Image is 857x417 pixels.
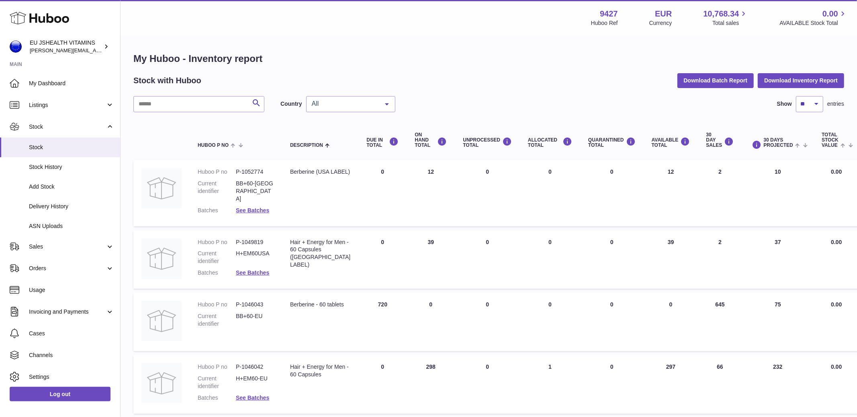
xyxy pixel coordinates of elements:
[358,160,407,226] td: 0
[652,137,690,148] div: AVAILABLE Total
[198,168,236,176] dt: Huboo P no
[236,180,274,203] dd: BB+60-[GEOGRAPHIC_DATA]
[822,8,838,19] span: 0.00
[198,394,236,402] dt: Batches
[407,293,455,351] td: 0
[141,301,182,341] img: product image
[29,243,106,251] span: Sales
[280,100,302,108] label: Country
[777,100,792,108] label: Show
[742,355,814,414] td: 232
[29,144,114,151] span: Stock
[703,8,739,19] span: 10,768.34
[290,363,350,378] div: Hair + Energy for Men - 60 Capsules
[827,100,844,108] span: entries
[358,293,407,351] td: 720
[520,355,580,414] td: 1
[198,312,236,328] dt: Current identifier
[358,230,407,289] td: 0
[712,19,748,27] span: Total sales
[133,52,844,65] h1: My Huboo - Inventory report
[600,8,618,19] strong: 9427
[831,364,842,370] span: 0.00
[455,293,520,351] td: 0
[29,351,114,359] span: Channels
[698,355,742,414] td: 66
[29,101,106,109] span: Listings
[463,137,512,148] div: UNPROCESSED Total
[698,293,742,351] td: 645
[610,301,614,308] span: 0
[198,238,236,246] dt: Huboo P no
[29,265,106,272] span: Orders
[528,137,572,148] div: ALLOCATED Total
[236,250,274,265] dd: H+EM60USA
[455,355,520,414] td: 0
[141,363,182,403] img: product image
[10,387,110,401] a: Log out
[698,160,742,226] td: 2
[290,143,323,148] span: Description
[455,230,520,289] td: 0
[29,183,114,191] span: Add Stock
[290,168,350,176] div: Berberine (USA LABEL)
[236,301,274,308] dd: P-1046043
[779,8,847,27] a: 0.00 AVAILABLE Stock Total
[455,160,520,226] td: 0
[236,168,274,176] dd: P-1052774
[236,394,269,401] a: See Batches
[236,207,269,214] a: See Batches
[29,308,106,316] span: Invoicing and Payments
[29,80,114,87] span: My Dashboard
[358,355,407,414] td: 0
[236,363,274,371] dd: P-1046042
[706,132,734,148] div: 30 DAY SALES
[742,160,814,226] td: 10
[30,47,161,53] span: [PERSON_NAME][EMAIL_ADDRESS][DOMAIN_NAME]
[366,137,399,148] div: DUE IN TOTAL
[822,132,839,148] span: Total stock value
[703,8,748,27] a: 10,768.34 Total sales
[644,293,698,351] td: 0
[407,355,455,414] td: 298
[644,355,698,414] td: 297
[198,207,236,214] dt: Batches
[198,143,229,148] span: Huboo P no
[758,73,844,88] button: Download Inventory Report
[141,238,182,279] img: product image
[29,203,114,210] span: Delivery History
[742,293,814,351] td: 75
[236,238,274,246] dd: P-1049819
[29,286,114,294] span: Usage
[310,100,379,108] span: All
[198,269,236,277] dt: Batches
[198,180,236,203] dt: Current identifier
[610,168,614,175] span: 0
[407,230,455,289] td: 39
[644,230,698,289] td: 39
[415,132,447,148] div: ON HAND Total
[29,163,114,171] span: Stock History
[831,301,842,308] span: 0.00
[644,160,698,226] td: 12
[779,19,847,27] span: AVAILABLE Stock Total
[742,230,814,289] td: 37
[133,75,201,86] h2: Stock with Huboo
[698,230,742,289] td: 2
[655,8,672,19] strong: EUR
[610,364,614,370] span: 0
[141,168,182,208] img: product image
[764,138,793,148] span: 30 DAYS PROJECTED
[520,293,580,351] td: 0
[831,168,842,175] span: 0.00
[588,137,636,148] div: QUARANTINED Total
[236,312,274,328] dd: BB+60-EU
[407,160,455,226] td: 12
[29,222,114,230] span: ASN Uploads
[520,230,580,289] td: 0
[198,250,236,265] dt: Current identifier
[831,239,842,245] span: 0.00
[29,330,114,337] span: Cases
[290,301,350,308] div: Berberine - 60 tablets
[198,301,236,308] dt: Huboo P no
